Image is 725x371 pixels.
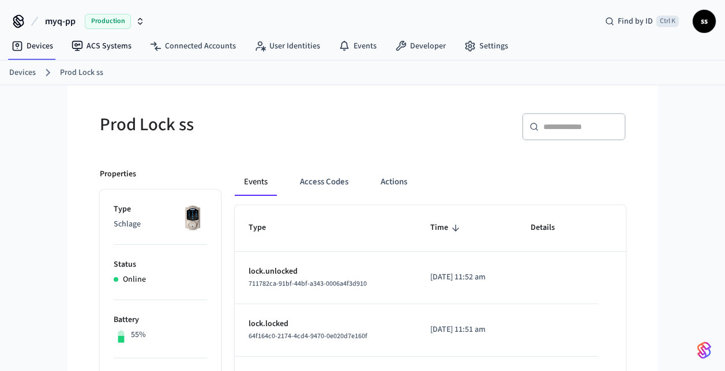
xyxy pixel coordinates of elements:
p: Schlage [114,218,207,230]
div: ant example [235,168,626,196]
p: [DATE] 11:51 am [430,324,503,336]
a: Devices [2,36,62,56]
p: lock.locked [249,318,403,330]
p: 55% [131,329,146,341]
img: Schlage Sense Smart Deadbolt with Camelot Trim, Front [178,203,207,232]
span: 711782ca-91bf-44bf-a343-0006a4f3d910 [249,279,367,289]
a: Developer [386,36,455,56]
button: Actions [371,168,416,196]
button: Events [235,168,277,196]
a: ACS Systems [62,36,141,56]
div: Find by IDCtrl K [596,11,688,32]
button: Access Codes [291,168,358,196]
p: Battery [114,314,207,326]
p: [DATE] 11:52 am [430,271,503,283]
a: Settings [455,36,517,56]
span: 64f164c0-2174-4cd4-9470-0e020d7e160f [249,331,367,341]
button: ss [693,10,716,33]
p: Online [123,274,146,286]
p: Type [114,203,207,215]
p: Properties [100,168,136,180]
a: Prod Lock ss [60,67,103,79]
a: User Identities [245,36,329,56]
span: Details [531,219,570,237]
p: Status [114,259,207,271]
span: Time [430,219,463,237]
p: lock.unlocked [249,266,403,278]
a: Events [329,36,386,56]
span: Ctrl K [656,16,679,27]
span: Type [249,219,281,237]
span: Find by ID [618,16,653,27]
a: Connected Accounts [141,36,245,56]
a: Devices [9,67,36,79]
span: myq-pp [45,14,76,28]
h5: Prod Lock ss [100,113,356,137]
span: ss [694,11,715,32]
img: SeamLogoGradient.69752ec5.svg [697,341,711,359]
span: Production [85,14,131,29]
